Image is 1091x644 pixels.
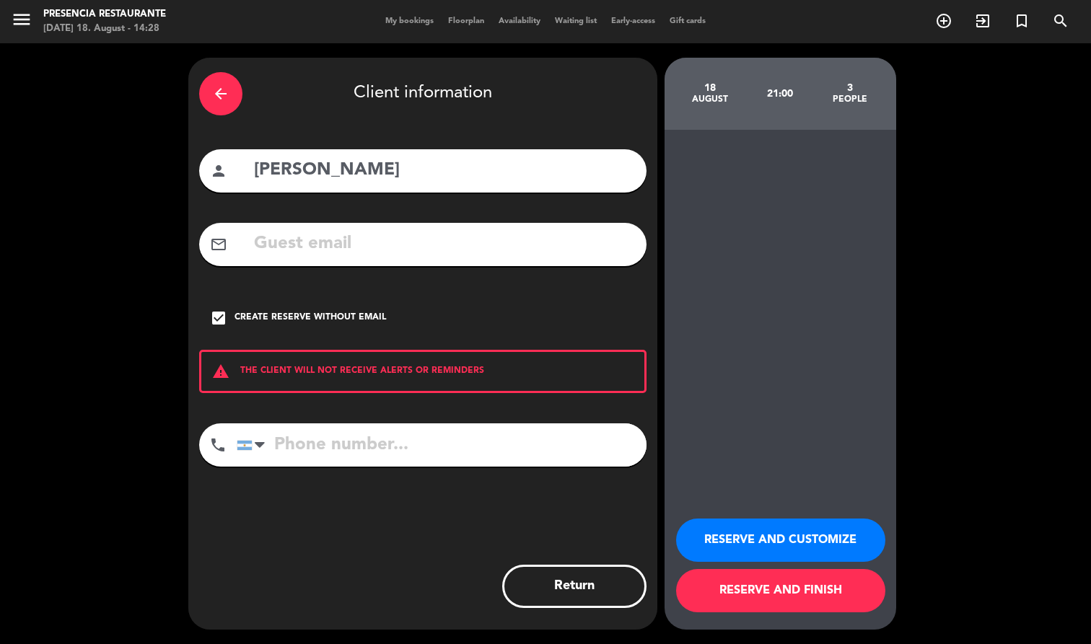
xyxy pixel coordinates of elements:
[974,12,991,30] i: exit_to_app
[199,69,647,119] div: Client information
[675,94,745,105] div: August
[676,569,885,612] button: RESERVE AND FINISH
[676,519,885,562] button: RESERVE AND CUSTOMIZE
[210,162,227,180] i: person
[199,350,647,393] div: THE CLIENT WILL NOT RECEIVE ALERTS OR REMINDERS
[378,17,441,25] span: My bookings
[237,423,647,467] input: Phone number...
[253,156,636,185] input: Guest Name
[11,9,32,30] i: menu
[548,17,604,25] span: Waiting list
[43,22,166,36] div: [DATE] 18. August - 14:28
[235,311,386,325] div: Create reserve without email
[201,363,240,380] i: warning
[11,9,32,35] button: menu
[210,309,227,327] i: check_box
[212,85,229,102] i: arrow_back
[237,424,271,466] div: Argentina: +54
[1013,12,1030,30] i: turned_in_not
[502,565,647,608] button: Return
[604,17,662,25] span: Early-access
[441,17,491,25] span: Floorplan
[815,94,885,105] div: people
[1052,12,1069,30] i: search
[491,17,548,25] span: Availability
[815,82,885,94] div: 3
[935,12,952,30] i: add_circle_outline
[662,17,713,25] span: Gift cards
[209,436,227,454] i: phone
[253,229,636,259] input: Guest email
[745,69,815,119] div: 21:00
[210,236,227,253] i: mail_outline
[675,82,745,94] div: 18
[43,7,166,22] div: Presencia Restaurante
